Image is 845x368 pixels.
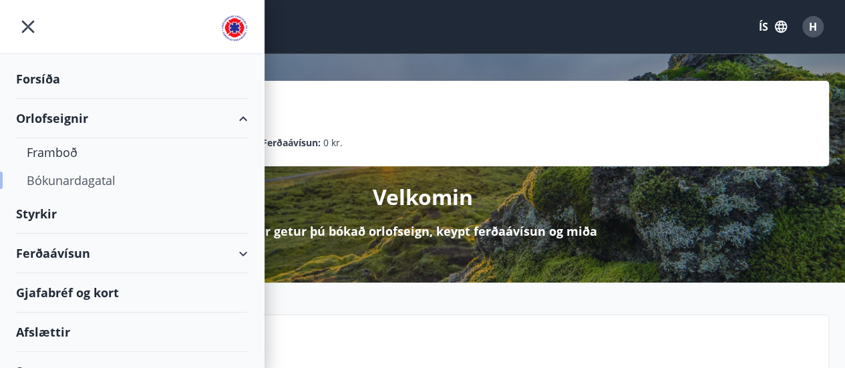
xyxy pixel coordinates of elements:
[16,234,248,273] div: Ferðaávísun
[797,11,829,43] button: H
[16,313,248,352] div: Afslættir
[16,59,248,99] div: Forsíða
[16,273,248,313] div: Gjafabréf og kort
[27,138,237,166] div: Framboð
[27,166,237,194] div: Bókunardagatal
[323,136,343,150] span: 0 kr.
[16,15,40,39] button: menu
[248,222,597,240] p: Hér getur þú bókað orlofseign, keypt ferðaávísun og miða
[809,19,817,34] span: H
[262,136,321,150] p: Ferðaávísun :
[751,15,794,39] button: ÍS
[373,182,473,212] p: Velkomin
[16,194,248,234] div: Styrkir
[16,99,248,138] div: Orlofseignir
[221,15,248,41] img: union_logo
